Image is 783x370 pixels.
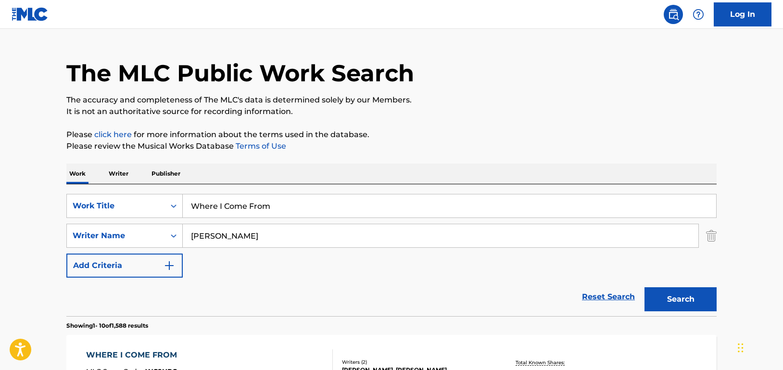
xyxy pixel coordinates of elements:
[516,359,567,366] p: Total Known Shares:
[706,224,717,248] img: Delete Criterion
[66,59,414,88] h1: The MLC Public Work Search
[73,200,159,212] div: Work Title
[689,5,708,24] div: Help
[342,358,487,366] div: Writers ( 2 )
[66,129,717,140] p: Please for more information about the terms used in the database.
[94,130,132,139] a: click here
[66,194,717,316] form: Search Form
[66,254,183,278] button: Add Criteria
[86,349,182,361] div: WHERE I COME FROM
[693,9,704,20] img: help
[714,2,771,26] a: Log In
[106,164,131,184] p: Writer
[644,287,717,311] button: Search
[66,164,88,184] p: Work
[149,164,183,184] p: Publisher
[66,94,717,106] p: The accuracy and completeness of The MLC's data is determined solely by our Members.
[66,106,717,117] p: It is not an authoritative source for recording information.
[66,321,148,330] p: Showing 1 - 10 of 1,588 results
[668,9,679,20] img: search
[664,5,683,24] a: Public Search
[577,286,640,307] a: Reset Search
[164,260,175,271] img: 9d2ae6d4665cec9f34b9.svg
[12,7,49,21] img: MLC Logo
[234,141,286,151] a: Terms of Use
[73,230,159,242] div: Writer Name
[738,333,744,362] div: Drag
[66,140,717,152] p: Please review the Musical Works Database
[735,324,783,370] iframe: Chat Widget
